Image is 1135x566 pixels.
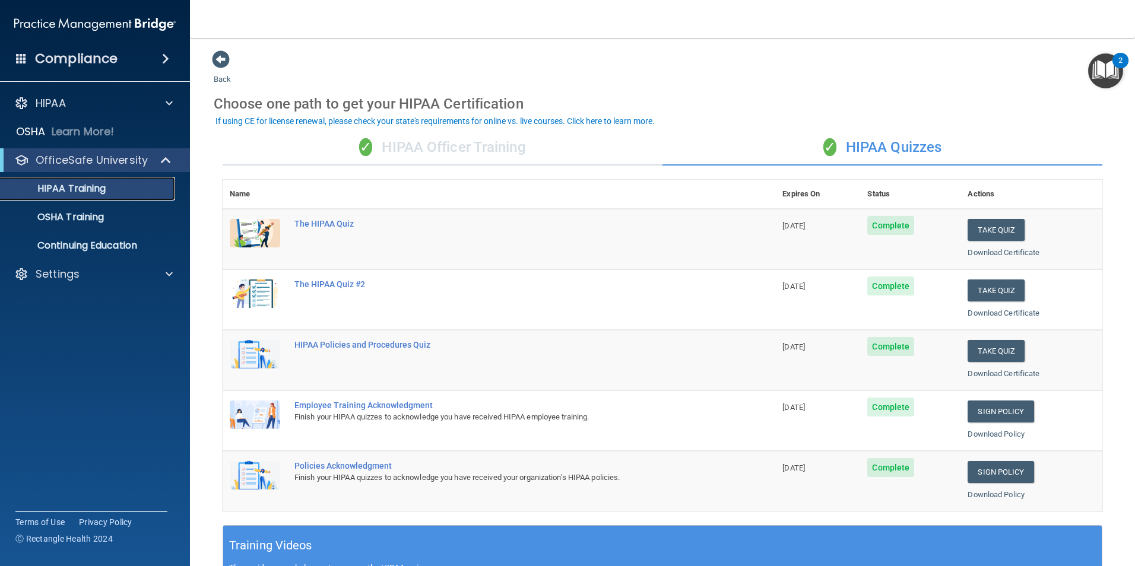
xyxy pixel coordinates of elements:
[14,153,172,167] a: OfficeSafe University
[867,276,914,295] span: Complete
[223,130,662,166] div: HIPAA Officer Training
[223,180,287,209] th: Name
[1088,53,1123,88] button: Open Resource Center, 2 new notifications
[36,267,80,281] p: Settings
[867,337,914,356] span: Complete
[36,96,66,110] p: HIPAA
[79,516,132,528] a: Privacy Policy
[775,180,860,209] th: Expires On
[860,180,960,209] th: Status
[14,267,173,281] a: Settings
[294,219,716,228] div: The HIPAA Quiz
[782,403,805,412] span: [DATE]
[823,138,836,156] span: ✓
[294,410,716,424] div: Finish your HIPAA quizzes to acknowledge you have received HIPAA employee training.
[782,463,805,472] span: [DATE]
[215,117,655,125] div: If using CE for license renewal, please check your state's requirements for online vs. live cours...
[214,115,657,127] button: If using CE for license renewal, please check your state's requirements for online vs. live cours...
[968,400,1033,422] a: Sign Policy
[15,516,65,528] a: Terms of Use
[782,342,805,351] span: [DATE]
[662,130,1102,166] div: HIPAA Quizzes
[52,125,115,139] p: Learn More!
[968,309,1039,317] a: Download Certificate
[968,248,1039,257] a: Download Certificate
[8,183,106,195] p: HIPAA Training
[15,533,113,545] span: Ⓒ Rectangle Health 2024
[294,400,716,410] div: Employee Training Acknowledgment
[16,125,46,139] p: OSHA
[214,61,231,84] a: Back
[214,87,1111,121] div: Choose one path to get your HIPAA Certification
[968,219,1025,241] button: Take Quiz
[960,180,1102,209] th: Actions
[867,458,914,477] span: Complete
[968,461,1033,483] a: Sign Policy
[968,279,1025,301] button: Take Quiz
[294,470,716,485] div: Finish your HIPAA quizzes to acknowledge you have received your organization’s HIPAA policies.
[930,482,1121,529] iframe: Drift Widget Chat Controller
[968,430,1025,438] a: Download Policy
[14,96,173,110] a: HIPAA
[782,221,805,230] span: [DATE]
[294,279,716,289] div: The HIPAA Quiz #2
[867,216,914,235] span: Complete
[8,211,104,223] p: OSHA Training
[294,461,716,470] div: Policies Acknowledgment
[1118,61,1123,76] div: 2
[35,50,118,67] h4: Compliance
[294,340,716,349] div: HIPAA Policies and Procedures Quiz
[867,398,914,416] span: Complete
[968,369,1039,378] a: Download Certificate
[36,153,148,167] p: OfficeSafe University
[8,240,170,252] p: Continuing Education
[359,138,372,156] span: ✓
[14,12,176,36] img: PMB logo
[968,340,1025,362] button: Take Quiz
[782,282,805,291] span: [DATE]
[229,535,312,556] h5: Training Videos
